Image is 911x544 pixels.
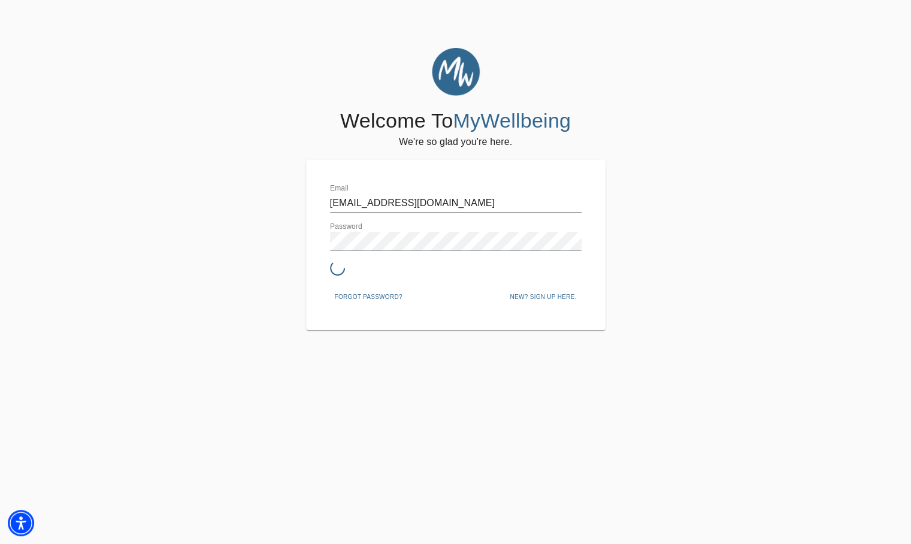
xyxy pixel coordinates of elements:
[330,223,362,231] label: Password
[432,48,480,96] img: MyWellbeing
[399,134,512,150] h6: We're so glad you're here.
[330,185,349,192] label: Email
[340,108,571,134] h4: Welcome To
[453,109,571,132] span: MyWellbeing
[330,291,407,301] a: Forgot password?
[510,292,576,303] span: New? Sign up here.
[505,288,581,306] button: New? Sign up here.
[335,292,402,303] span: Forgot password?
[330,288,407,306] button: Forgot password?
[8,510,34,536] div: Accessibility Menu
